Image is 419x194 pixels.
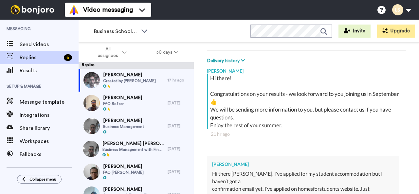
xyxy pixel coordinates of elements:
[94,27,138,35] span: Business School 2025
[20,41,79,48] span: Send videos
[103,78,156,83] span: Created by [PERSON_NAME]
[20,111,79,119] span: Integrations
[83,164,100,180] img: a229f216-5566-4dbb-8b6f-35fc909343d4-thumb.jpg
[103,163,144,170] span: [PERSON_NAME]
[103,186,152,193] span: [PERSON_NAME]
[17,175,62,184] button: Collapse menu
[141,46,193,58] button: 30 days
[79,62,194,69] div: Replies
[103,170,144,175] span: FAO [PERSON_NAME]
[83,95,100,111] img: d27e7bd3-3bc2-4543-b04b-7eadcaccd1f8-thumb.jpg
[20,54,61,62] span: Replies
[103,95,142,101] span: [PERSON_NAME]
[79,92,194,115] a: [PERSON_NAME]FAO Safeer[DATE]
[8,5,57,14] img: bj-logo-header-white.svg
[20,98,79,106] span: Message template
[20,124,79,132] span: Share library
[168,123,191,129] div: [DATE]
[79,115,194,137] a: [PERSON_NAME]Business Management[DATE]
[103,117,144,124] span: [PERSON_NAME]
[69,5,79,15] img: vm-color.svg
[377,25,415,38] button: Upgrade
[338,25,371,38] button: Invite
[211,131,402,137] div: 21 hr ago
[207,64,406,74] div: [PERSON_NAME]
[168,100,191,106] div: [DATE]
[20,150,79,158] span: Fallbacks
[102,140,164,147] span: [PERSON_NAME] [PERSON_NAME]
[212,161,394,168] div: [PERSON_NAME]
[207,57,247,64] button: Delivery history
[83,118,100,134] img: 6adbba6a-f3b0-4389-b85b-8b93a01c1b2d-thumb.jpg
[83,72,100,88] img: f0386a85-c130-4c63-af47-a1619d31d373-thumb.jpg
[210,74,404,129] div: Hi there! Congratulations on your results - we look forward to you joining us in September 👍 We w...
[29,177,56,182] span: Collapse menu
[168,146,191,151] div: [DATE]
[64,54,72,61] div: 6
[79,137,194,160] a: [PERSON_NAME] [PERSON_NAME]Business Management with Finance with Foundation Year[DATE]
[103,72,156,78] span: [PERSON_NAME]
[83,5,133,14] span: Video messaging
[103,101,142,106] span: FAO Safeer
[20,67,79,75] span: Results
[80,43,141,62] button: All assignees
[20,137,79,145] span: Workspaces
[168,78,191,83] div: 17 hr ago
[103,124,144,129] span: Business Management
[79,160,194,183] a: [PERSON_NAME]FAO [PERSON_NAME][DATE]
[102,147,164,152] span: Business Management with Finance with Foundation Year
[168,169,191,174] div: [DATE]
[79,69,194,92] a: [PERSON_NAME]Created by [PERSON_NAME]17 hr ago
[95,46,121,59] span: All assignees
[83,141,99,157] img: e26b7a27-0316-4250-a9fb-25c8832eed59-thumb.jpg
